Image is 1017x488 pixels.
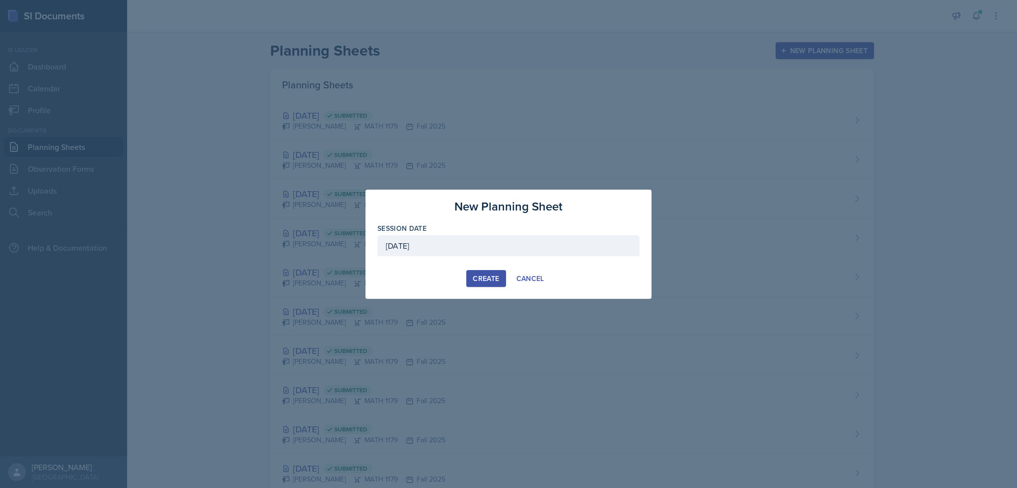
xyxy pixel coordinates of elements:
[466,270,506,287] button: Create
[473,275,499,282] div: Create
[510,270,551,287] button: Cancel
[377,223,427,233] label: Session Date
[516,275,544,282] div: Cancel
[454,198,563,215] h3: New Planning Sheet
